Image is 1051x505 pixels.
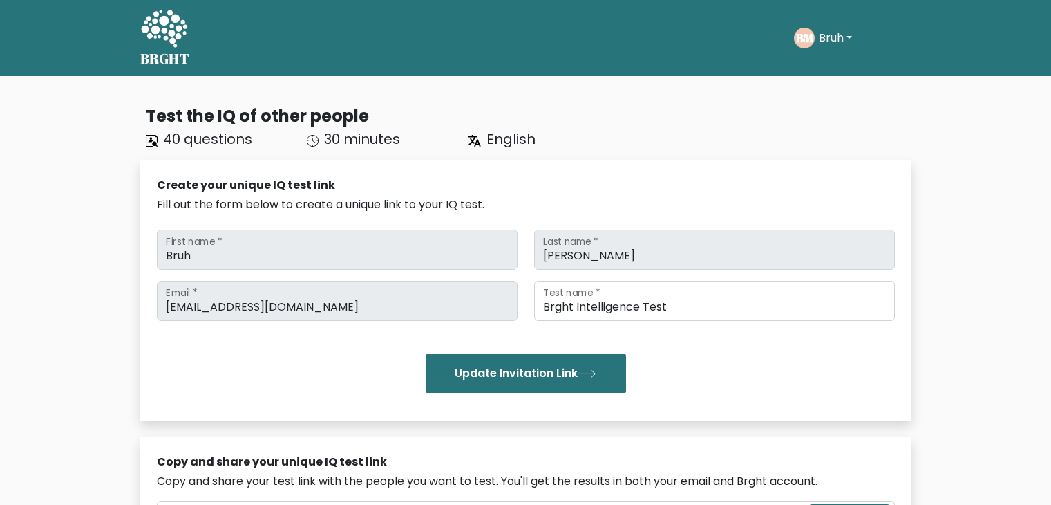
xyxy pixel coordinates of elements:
[426,354,626,393] button: Update Invitation Link
[534,281,895,321] input: Test name
[157,196,895,213] div: Fill out the form below to create a unique link to your IQ test.
[815,29,856,47] button: Bruh
[157,473,895,490] div: Copy and share your test link with the people you want to test. You'll get the results in both yo...
[795,30,813,46] text: BM
[486,129,536,149] span: English
[157,454,895,470] div: Copy and share your unique IQ test link
[157,177,895,194] div: Create your unique IQ test link
[140,50,190,67] h5: BRGHT
[140,6,190,71] a: BRGHT
[324,129,400,149] span: 30 minutes
[157,230,518,270] input: First name
[157,281,518,321] input: Email
[534,230,895,270] input: Last name
[146,104,911,129] div: Test the IQ of other people
[163,129,252,149] span: 40 questions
